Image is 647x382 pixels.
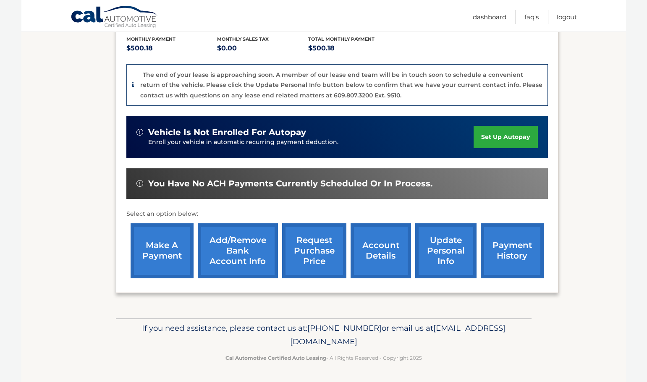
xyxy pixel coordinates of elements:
img: alert-white.svg [136,180,143,187]
a: Dashboard [473,10,506,24]
span: [PHONE_NUMBER] [307,323,382,333]
span: You have no ACH payments currently scheduled or in process. [148,178,432,189]
a: Logout [557,10,577,24]
a: FAQ's [524,10,539,24]
p: $500.18 [126,42,217,54]
p: Select an option below: [126,209,548,219]
span: Total Monthly Payment [308,36,375,42]
a: update personal info [415,223,477,278]
a: Cal Automotive [71,5,159,30]
p: Enroll your vehicle in automatic recurring payment deduction. [148,138,474,147]
p: The end of your lease is approaching soon. A member of our lease end team will be in touch soon t... [140,71,542,99]
p: $0.00 [217,42,308,54]
span: Monthly Payment [126,36,176,42]
a: request purchase price [282,223,346,278]
img: alert-white.svg [136,129,143,136]
a: Add/Remove bank account info [198,223,278,278]
p: - All Rights Reserved - Copyright 2025 [121,353,526,362]
p: $500.18 [308,42,399,54]
a: payment history [481,223,544,278]
strong: Cal Automotive Certified Auto Leasing [225,355,326,361]
p: If you need assistance, please contact us at: or email us at [121,322,526,348]
a: make a payment [131,223,194,278]
a: set up autopay [474,126,537,148]
span: vehicle is not enrolled for autopay [148,127,306,138]
a: account details [351,223,411,278]
span: Monthly sales Tax [217,36,269,42]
